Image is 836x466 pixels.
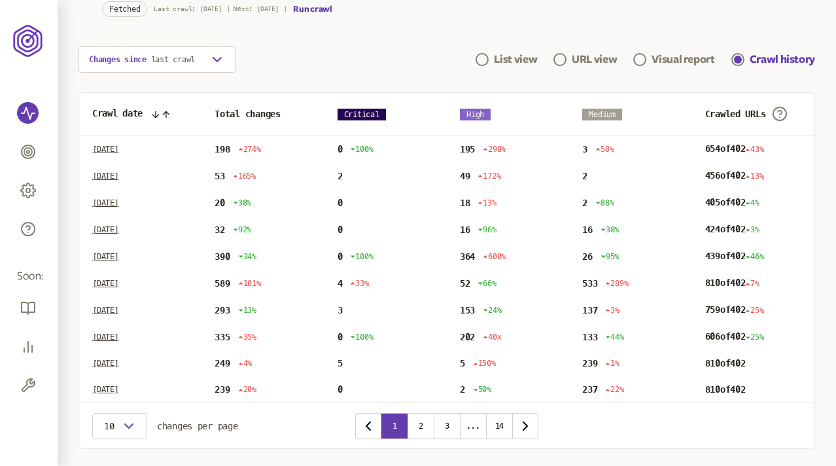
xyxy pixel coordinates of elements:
span: 32 [215,224,224,235]
span: 239 [215,384,230,395]
span: 0 [338,198,343,208]
button: 2 [408,413,434,439]
span: 5 [460,358,465,368]
span: 456 of 402 [705,170,764,181]
p: [DATE] [92,171,119,181]
span: 20 [215,198,224,208]
a: [DATE] [92,251,188,262]
a: [DATE] [92,144,188,154]
span: 335 [215,332,230,342]
span: Fetched [109,3,140,15]
a: [DATE] [92,384,188,395]
p: [DATE] [92,144,119,154]
span: 96% [478,224,496,235]
span: 600% [483,251,506,262]
span: 202 [460,332,475,342]
p: [DATE] [92,198,119,208]
a: [DATE] [92,224,188,235]
span: 172% [478,171,500,181]
a: [DATE] [92,171,188,181]
span: 2 [338,171,343,181]
span: 424 of 402 [705,224,759,235]
span: 100% [350,144,373,154]
span: 24% [483,305,501,315]
span: 25% [745,332,763,342]
span: Crawled URLs [705,109,766,119]
span: 92% [233,224,251,235]
span: 533 [582,278,597,289]
span: changes per page [157,421,238,431]
a: Visual report [633,52,714,67]
span: 759 of 402 [705,304,764,315]
span: 0 [338,384,343,395]
span: 606 of 402 [705,331,764,342]
span: Critical [338,109,386,120]
span: 4 [338,278,343,289]
button: 10 [92,413,147,439]
span: 50% [595,144,614,154]
span: Soon: [17,269,41,284]
a: [DATE] [92,278,188,289]
a: [DATE] [92,305,188,315]
span: 3 [338,305,343,315]
span: 810 of 402 [705,384,746,395]
th: Crawl date [79,93,201,135]
span: 195 [460,144,475,154]
a: [DATE] [92,198,188,208]
p: [DATE] [92,358,119,368]
span: 810 of 402 [705,358,746,368]
span: 88% [595,198,614,208]
button: 1 [381,413,408,439]
span: 18 [460,198,470,208]
p: Changes since [89,54,195,65]
p: [DATE] [92,278,119,289]
div: Navigation [476,46,815,73]
th: Total changes [201,93,324,135]
span: 53 [215,171,224,181]
span: 150% [473,358,496,368]
button: 14 [486,413,512,439]
span: 198 [215,144,230,154]
span: High [460,109,491,120]
a: [DATE] [92,358,188,368]
span: 25% [745,306,763,315]
p: Last crawl: [DATE] | Next: [DATE] | [154,5,287,13]
span: 364 [460,251,475,262]
span: 137 [582,305,597,315]
span: 13% [745,171,763,181]
span: 0 [338,251,343,262]
span: 274% [238,144,261,154]
span: 44% [605,332,623,342]
span: 66% [478,278,496,289]
span: 20% [238,384,256,395]
span: 3% [745,225,759,234]
span: 38% [233,198,251,208]
span: 40x [483,332,501,342]
span: 133 [582,332,597,342]
span: 1% [605,358,619,368]
span: 4% [238,358,253,368]
p: [DATE] [92,305,119,315]
span: 2 [582,171,587,181]
span: 5 [338,358,343,368]
a: List view [476,52,537,67]
span: 0 [338,332,343,342]
span: 38% [601,224,619,235]
span: 16 [582,224,592,235]
div: Crawl history [750,52,815,67]
p: [DATE] [92,224,119,235]
span: 43% [745,145,763,154]
span: 13% [238,305,256,315]
span: 13% [478,198,496,208]
span: 7% [745,279,759,288]
span: 52 [460,278,470,289]
button: Changes since last crawl [78,46,235,73]
span: 239 [582,358,597,368]
span: 3 [582,144,587,154]
button: 3 [434,413,460,439]
button: ... [460,413,486,439]
span: 298% [483,144,506,154]
p: [DATE] [92,251,119,262]
span: 4% [745,198,759,207]
span: Medium [582,109,622,120]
